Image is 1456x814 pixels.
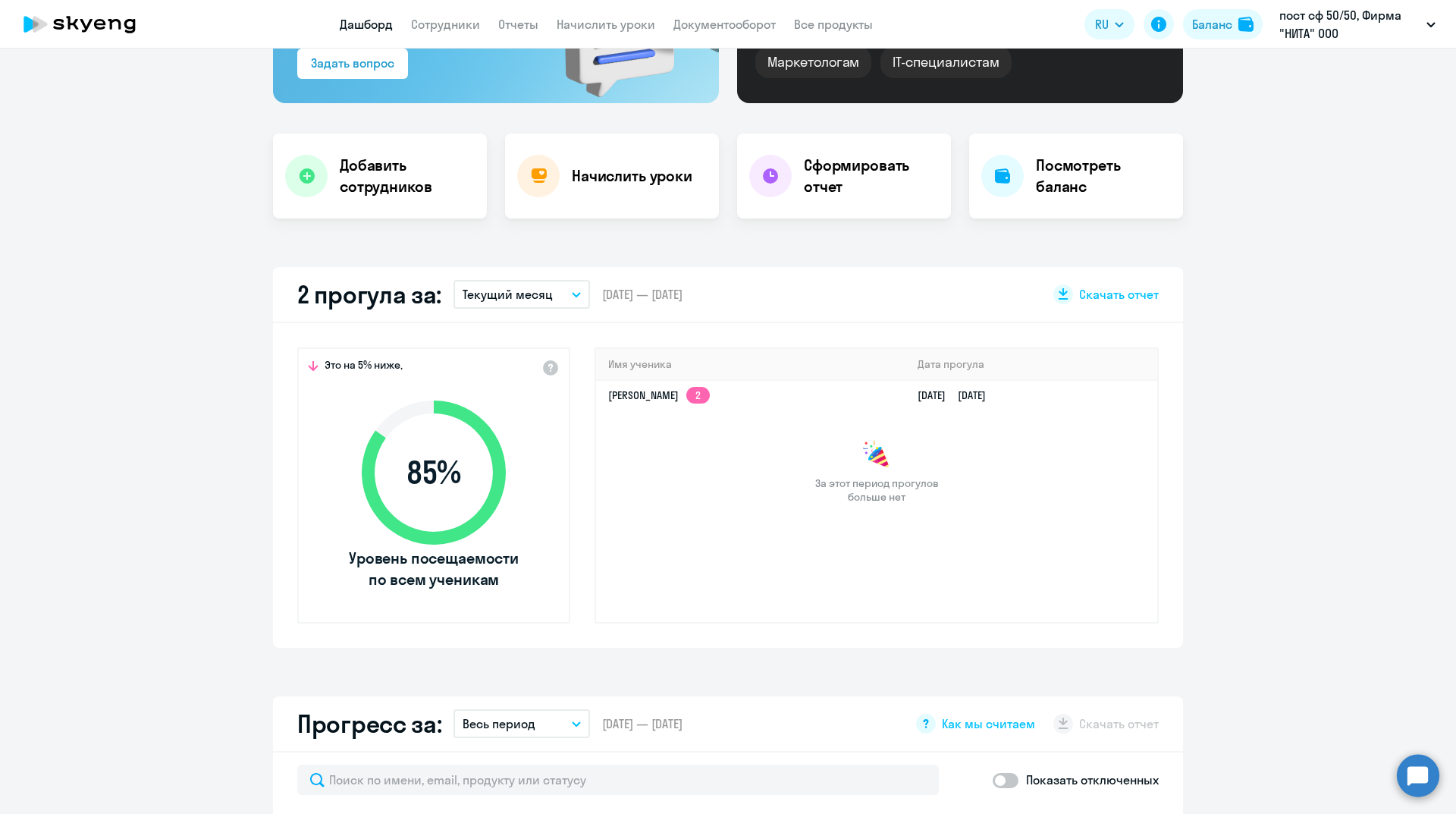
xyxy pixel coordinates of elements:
h2: Прогресс за: [297,709,441,739]
div: Маркетологам [755,46,871,78]
app-skyeng-badge: 2 [686,387,710,404]
button: Задать вопрос [297,49,408,79]
button: Весь период [453,709,590,738]
button: Текущий месяц [453,280,590,309]
span: RU [1095,15,1109,33]
p: пост сф 50/50, Фирма "НИТА" ООО [1279,6,1420,42]
span: Скачать отчет [1079,286,1159,303]
a: [DATE][DATE] [918,388,998,402]
input: Поиск по имени, email, продукту или статусу [297,765,939,795]
th: Имя ученика [596,349,905,380]
h4: Посмотреть баланс [1036,155,1171,197]
button: RU [1084,9,1134,39]
img: balance [1238,17,1254,32]
span: [DATE] — [DATE] [602,715,682,732]
a: Дашборд [340,17,393,32]
span: Уровень посещаемости по всем ученикам [347,548,521,590]
h4: Начислить уроки [572,165,692,187]
p: Показать отключенных [1026,771,1159,789]
img: congrats [861,440,892,470]
p: Весь период [463,715,535,733]
a: Сотрудники [411,17,480,32]
div: Баланс [1192,15,1232,33]
a: Все продукты [794,17,873,32]
button: пост сф 50/50, Фирма "НИТА" ООО [1272,6,1443,42]
span: [DATE] — [DATE] [602,286,682,303]
a: Документооборот [673,17,776,32]
a: Начислить уроки [557,17,655,32]
a: Отчеты [498,17,538,32]
h4: Сформировать отчет [804,155,939,197]
button: Балансbalance [1183,9,1263,39]
p: Текущий месяц [463,285,553,303]
a: [PERSON_NAME]2 [608,388,710,402]
th: Дата прогула [905,349,1157,380]
span: Это на 5% ниже, [325,358,403,376]
span: Как мы считаем [942,715,1035,732]
div: Задать вопрос [311,54,394,72]
span: За этот период прогулов больше нет [813,476,940,504]
span: 85 % [347,454,521,491]
h2: 2 прогула за: [297,279,441,310]
h4: Добавить сотрудников [340,155,475,197]
div: IT-специалистам [880,46,1011,78]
